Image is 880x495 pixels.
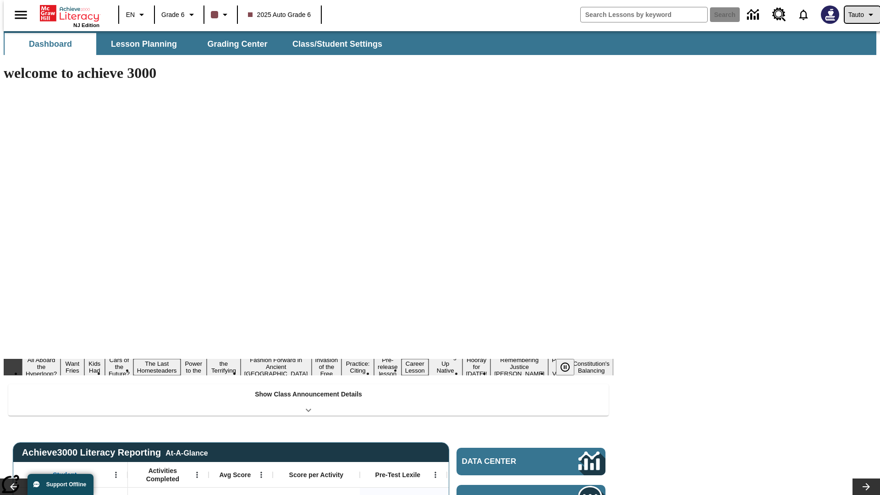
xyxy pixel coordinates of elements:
img: Avatar [821,5,839,24]
button: Slide 16 Point of View [548,355,569,379]
a: Resource Center, Will open in new tab [767,2,792,27]
button: Lesson carousel, Next [852,478,880,495]
div: Home [40,3,99,28]
button: Grading Center [192,33,283,55]
span: Grade 6 [161,10,185,20]
span: Score per Activity [289,471,344,479]
div: Pause [556,359,583,375]
button: Open Menu [109,468,123,482]
button: Select a new avatar [815,3,845,27]
button: Slide 17 The Constitution's Balancing Act [569,352,613,382]
button: Slide 7 Attack of the Terrifying Tomatoes [207,352,241,382]
button: Open Menu [254,468,268,482]
span: Achieve3000 Literacy Reporting [22,447,208,458]
a: Notifications [792,3,815,27]
button: Open Menu [429,468,442,482]
div: SubNavbar [4,31,876,55]
button: Slide 6 Solar Power to the People [181,352,207,382]
input: search field [581,7,707,22]
span: Data Center [462,457,548,466]
button: Slide 1 All Aboard the Hyperloop? [22,355,60,379]
div: At-A-Glance [165,447,208,457]
button: Slide 13 Cooking Up Native Traditions [429,352,462,382]
span: Avg Score [219,471,251,479]
button: Slide 11 Pre-release lesson [374,355,401,379]
button: Slide 14 Hooray for Constitution Day! [462,355,491,379]
a: Home [40,4,99,22]
button: Grade: Grade 6, Select a grade [158,6,201,23]
a: Data Center [456,448,605,475]
h1: welcome to achieve 3000 [4,65,613,82]
div: SubNavbar [4,33,390,55]
span: NJ Edition [73,22,99,28]
span: Lesson Planning [111,39,177,49]
button: Slide 15 Remembering Justice O'Connor [490,355,548,379]
p: Show Class Announcement Details [255,390,362,399]
span: EN [126,10,135,20]
span: Class/Student Settings [292,39,382,49]
div: Show Class Announcement Details [8,384,609,416]
button: Slide 12 Career Lesson [401,359,429,375]
span: Dashboard [29,39,72,49]
button: Slide 2 Do You Want Fries With That? [60,345,84,389]
button: Slide 10 Mixed Practice: Citing Evidence [341,352,374,382]
button: Slide 5 The Last Homesteaders [133,359,181,375]
span: Grading Center [207,39,267,49]
button: Language: EN, Select a language [122,6,151,23]
span: Tauto [848,10,864,20]
button: Support Offline [27,474,93,495]
button: Lesson Planning [98,33,190,55]
span: Activities Completed [132,467,193,483]
a: Data Center [742,2,767,27]
button: Class color is dark brown. Change class color [207,6,234,23]
button: Slide 9 The Invasion of the Free CD [312,348,342,385]
button: Profile/Settings [845,6,880,23]
button: Dashboard [5,33,96,55]
button: Pause [556,359,574,375]
button: Slide 3 Dirty Jobs Kids Had To Do [84,345,105,389]
span: Student [53,471,77,479]
button: Class/Student Settings [285,33,390,55]
button: Slide 8 Fashion Forward in Ancient Rome [241,355,312,379]
span: Pre-Test Lexile [375,471,421,479]
span: 2025 Auto Grade 6 [248,10,311,20]
button: Slide 4 Cars of the Future? [105,355,133,379]
span: Support Offline [46,481,86,488]
button: Open side menu [7,1,34,28]
button: Open Menu [190,468,204,482]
